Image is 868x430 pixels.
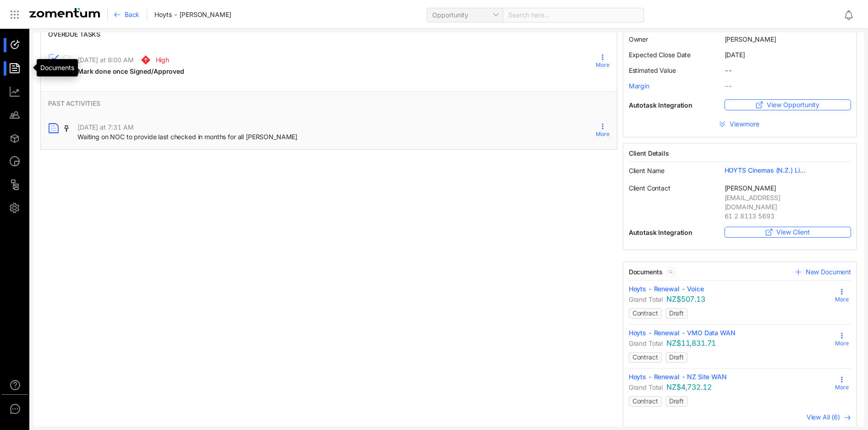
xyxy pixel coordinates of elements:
span: More [835,295,849,304]
span: [DATE] at 8:00 AM [77,56,134,64]
span: View Client [776,227,810,237]
span: PAST ACTIVITIES [48,99,617,108]
span: Mark done once Signed/Approved [77,67,184,75]
span: Hoyts - Renewal - Voice [629,284,704,294]
a: Hoyts - Renewal - NZ Site WAN [629,372,833,381]
span: View more [730,120,761,129]
span: OVERDUE TASKS [48,30,617,39]
span: Autotask Integration [629,101,717,110]
span: New Document [806,267,851,277]
a: Hoyts - Renewal - VMO Data WAN [629,328,833,337]
span: Hoyts - Renewal - NZ Site WAN [629,372,727,381]
span: View All (6) [807,413,840,421]
span: More [835,383,849,392]
span: High [156,55,169,65]
span: More [596,61,610,69]
span: Grand Total [629,383,663,391]
span: Client Name [629,167,665,174]
span: -- [725,82,733,90]
span: Contract [632,309,658,317]
a: View All (6) [807,412,851,422]
span: Contract [632,397,658,405]
span: Documents [629,267,663,277]
button: View Client [725,227,851,238]
span: Hoyts - [PERSON_NAME] [154,10,231,19]
div: Documents [37,59,78,76]
span: [DATE] [725,51,745,59]
span: Grand Total [629,295,663,303]
span: More [596,130,610,138]
button: View Opportunity [725,99,851,110]
span: More [835,339,849,348]
span: Draft [669,397,684,405]
a: Hoyts - Renewal - Voice [629,284,833,294]
span: Margin [629,82,649,90]
span: [PERSON_NAME] [725,184,776,192]
span: NZ$11,831.71 [666,338,716,348]
span: NZ$507.13 [666,294,705,304]
img: Zomentum Logo [29,8,100,17]
span: [PERSON_NAME] [725,35,776,43]
span: Autotask Integration [629,228,717,237]
span: Owner [629,35,648,43]
span: 61 2 8113 5693 [725,212,807,221]
span: HOYTS Cinemas (N.Z.) Limited - (WAN) [725,166,807,175]
span: View Opportunity [767,100,819,110]
span: -- [725,66,733,74]
span: Draft [669,353,684,361]
span: Contract [632,353,658,361]
span: Grand Total [629,339,663,347]
a: HOYTS Cinemas (N.Z.) Limited - (WAN) [725,169,807,176]
span: Hoyts - Renewal - VMO Data WAN [629,328,736,337]
span: Estimated Value [629,66,676,74]
span: Back [125,10,139,19]
span: Opportunity [432,8,498,22]
div: Notifications [843,4,862,25]
span: Expected Close Date [629,51,691,59]
span: [EMAIL_ADDRESS][DOMAIN_NAME] [725,193,807,212]
button: Viewmore [629,117,851,131]
span: Draft [669,309,684,317]
span: [DATE] at 7:31 AM [77,123,134,131]
span: Waiting on NOC to provide last checked in months for all [PERSON_NAME] [77,133,297,141]
span: Client Details [629,149,851,158]
span: NZ$4,732.12 [666,382,711,392]
span: Client Contact [629,184,670,192]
